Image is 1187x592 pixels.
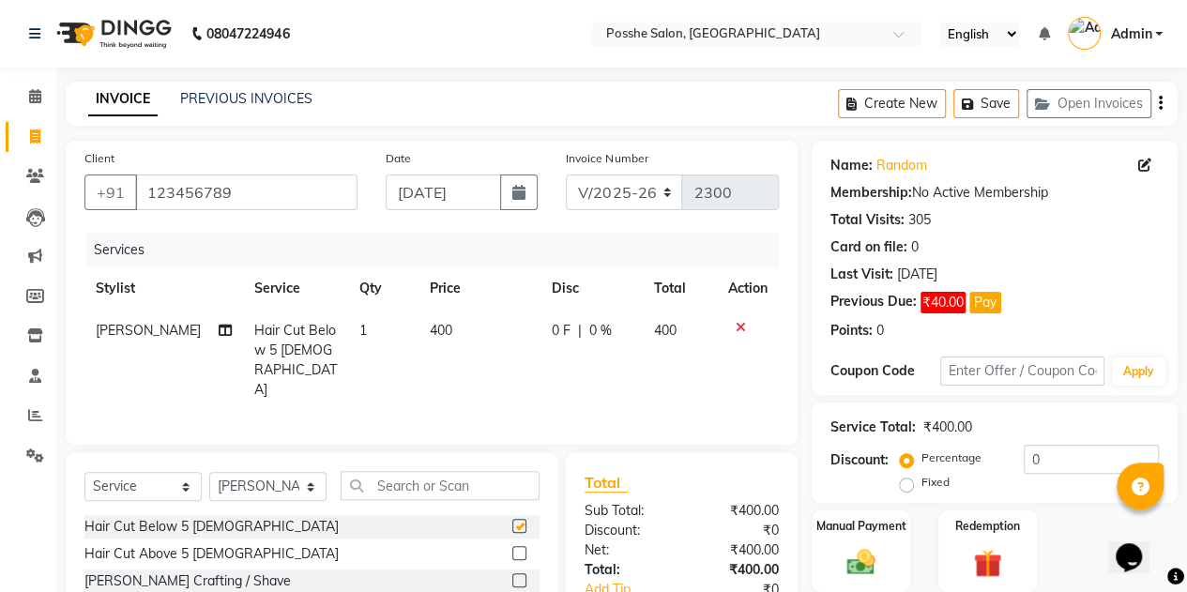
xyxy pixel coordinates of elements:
[243,267,348,310] th: Service
[830,450,889,470] div: Discount:
[908,210,931,230] div: 305
[830,210,905,230] div: Total Visits:
[84,267,243,310] th: Stylist
[540,267,642,310] th: Disc
[1112,357,1165,386] button: Apply
[876,156,927,175] a: Random
[830,417,916,437] div: Service Total:
[965,546,1011,581] img: _gift.svg
[830,237,907,257] div: Card on file:
[88,83,158,116] a: INVOICE
[1108,517,1168,573] iframe: chat widget
[923,417,972,437] div: ₹400.00
[897,265,937,284] div: [DATE]
[430,322,452,339] span: 400
[830,183,912,203] div: Membership:
[206,8,289,60] b: 08047224946
[921,474,950,491] label: Fixed
[180,90,312,107] a: PREVIOUS INVOICES
[135,175,358,210] input: Search by Name/Mobile/Email/Code
[84,571,291,591] div: [PERSON_NAME] Crafting / Shave
[940,357,1104,386] input: Enter Offer / Coupon Code
[254,322,337,398] span: Hair Cut Below 5 [DEMOGRAPHIC_DATA]
[830,265,893,284] div: Last Visit:
[571,501,682,521] div: Sub Total:
[48,8,176,60] img: logo
[84,544,339,564] div: Hair Cut Above 5 [DEMOGRAPHIC_DATA]
[1027,89,1151,118] button: Open Invoices
[830,292,917,313] div: Previous Due:
[386,150,411,167] label: Date
[96,322,201,339] span: [PERSON_NAME]
[681,560,793,580] div: ₹400.00
[571,540,682,560] div: Net:
[955,518,1020,535] label: Redemption
[1110,24,1151,44] span: Admin
[830,361,940,381] div: Coupon Code
[84,175,137,210] button: +91
[969,292,1001,313] button: Pay
[348,267,418,310] th: Qty
[681,540,793,560] div: ₹400.00
[653,322,676,339] span: 400
[341,471,540,500] input: Search or Scan
[571,560,682,580] div: Total:
[911,237,919,257] div: 0
[830,156,873,175] div: Name:
[876,321,884,341] div: 0
[585,473,628,493] span: Total
[84,150,114,167] label: Client
[566,150,647,167] label: Invoice Number
[642,267,717,310] th: Total
[838,89,946,118] button: Create New
[578,321,582,341] span: |
[359,322,367,339] span: 1
[84,517,339,537] div: Hair Cut Below 5 [DEMOGRAPHIC_DATA]
[830,321,873,341] div: Points:
[681,521,793,540] div: ₹0
[838,546,884,579] img: _cash.svg
[1068,17,1101,50] img: Admin
[921,449,982,466] label: Percentage
[816,518,906,535] label: Manual Payment
[830,183,1159,203] div: No Active Membership
[589,321,612,341] span: 0 %
[681,501,793,521] div: ₹400.00
[953,89,1019,118] button: Save
[717,267,779,310] th: Action
[571,521,682,540] div: Discount:
[86,233,793,267] div: Services
[418,267,540,310] th: Price
[921,292,966,313] span: ₹40.00
[552,321,571,341] span: 0 F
